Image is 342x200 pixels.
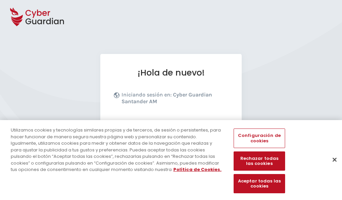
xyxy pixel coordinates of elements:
[173,166,221,173] a: Más información sobre su privacidad, se abre en una nueva pestaña
[234,128,285,148] button: Configuración de cookies
[327,152,342,167] button: Cerrar
[234,151,285,171] button: Rechazar todas las cookies
[11,127,224,173] div: Utilizamos cookies y tecnologías similares propias y de terceros, de sesión o persistentes, para ...
[122,91,212,105] b: Cyber Guardian Santander AM
[122,91,227,108] p: Iniciando sesión en:
[234,174,285,193] button: Aceptar todas las cookies
[114,67,228,78] h1: ¡Hola de nuevo!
